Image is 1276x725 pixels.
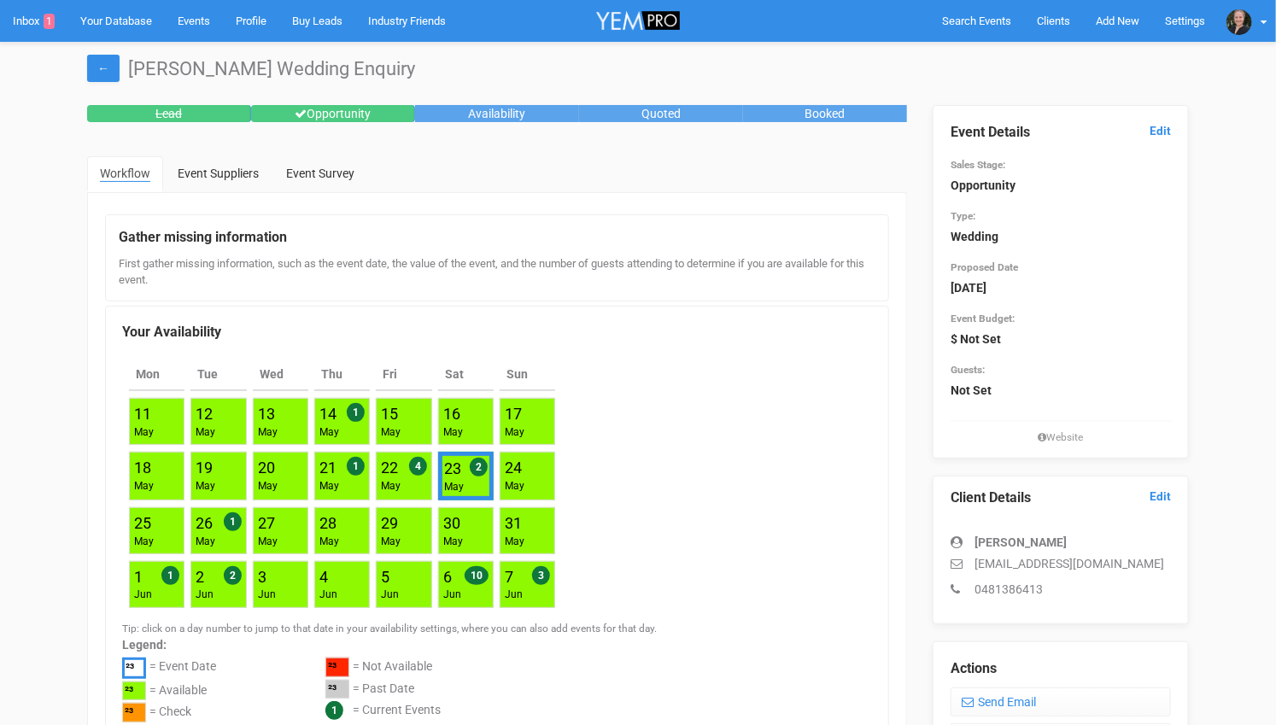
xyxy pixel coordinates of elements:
a: 7 [505,568,513,586]
div: May [505,479,524,494]
legend: Event Details [951,123,1171,143]
a: Event Survey [273,156,367,190]
a: 5 [381,568,389,586]
legend: Actions [951,659,1171,679]
div: = Event Date [149,658,216,681]
div: May [258,425,278,440]
th: Sat [438,359,494,391]
div: May [443,425,463,440]
div: May [381,425,401,440]
span: 1 [44,14,55,29]
div: Lead [87,105,251,122]
div: ²³ [122,703,146,722]
a: Send Email [951,687,1171,716]
div: May [196,425,215,440]
div: Jun [134,588,152,602]
span: 4 [409,457,427,476]
a: 29 [381,514,398,532]
div: May [505,535,524,549]
a: 14 [319,405,337,423]
a: 16 [443,405,460,423]
a: 22 [381,459,398,477]
small: Tip: click on a day number to jump to that date in your availability settings, where you can also... [122,623,657,634]
span: 10 [465,566,489,585]
a: 15 [381,405,398,423]
legend: Client Details [951,488,1171,508]
th: Mon [129,359,184,391]
strong: [PERSON_NAME] [975,535,1067,549]
span: 1 [347,457,365,476]
img: open-uri20250213-2-1m688p0 [1226,9,1252,35]
div: May [196,479,215,494]
a: 28 [319,514,337,532]
a: 3 [258,568,266,586]
th: Fri [376,359,431,391]
a: 2 [196,568,204,586]
span: 3 [532,566,550,585]
a: 11 [134,405,151,423]
div: = Past Date [353,680,414,702]
small: Sales Stage: [951,159,1005,171]
a: 25 [134,514,151,532]
span: 2 [224,566,242,585]
div: = Check [149,703,191,725]
strong: Opportunity [951,178,1016,192]
div: Quoted [579,105,743,122]
a: 26 [196,514,213,532]
a: Event Suppliers [165,156,272,190]
strong: $ Not Set [951,332,1001,346]
div: Jun [381,588,399,602]
th: Sun [500,359,555,391]
a: 30 [443,514,460,532]
div: Opportunity [251,105,415,122]
div: May [134,535,154,549]
div: = Current Events [353,701,441,721]
strong: [DATE] [951,281,986,295]
strong: Wedding [951,230,998,243]
div: First gather missing information, such as the event date, the value of the event, and the number ... [119,256,875,288]
small: Website [951,430,1171,445]
span: Add New [1096,15,1139,27]
div: Jun [443,588,461,602]
a: Edit [1150,488,1171,505]
label: Legend: [122,636,872,653]
div: Jun [319,588,337,602]
div: May [258,535,278,549]
div: Jun [505,588,523,602]
p: [EMAIL_ADDRESS][DOMAIN_NAME] [951,555,1171,572]
div: May [444,480,464,494]
th: Wed [253,359,308,391]
div: ²³ [325,658,349,677]
div: May [134,425,154,440]
a: Workflow [87,156,163,192]
th: Tue [190,359,246,391]
span: 1 [325,701,343,720]
div: May [381,479,401,494]
div: May [319,479,339,494]
div: Booked [743,105,907,122]
a: 4 [319,568,328,586]
div: May [134,479,154,494]
a: 13 [258,405,275,423]
a: 17 [505,405,522,423]
div: May [196,535,215,549]
a: 31 [505,514,522,532]
div: ²³ [325,680,349,699]
p: 0481386413 [951,581,1171,598]
a: 18 [134,459,151,477]
a: 6 [443,568,452,586]
div: Jun [196,588,214,602]
th: Thu [314,359,370,391]
div: May [319,535,339,549]
a: 20 [258,459,275,477]
span: 1 [161,566,179,585]
div: Jun [258,588,276,602]
a: Edit [1150,123,1171,139]
div: May [319,425,339,440]
span: 1 [347,403,365,422]
legend: Your Availability [122,323,872,342]
a: 19 [196,459,213,477]
span: 1 [224,512,242,531]
span: 2 [470,458,488,477]
a: 12 [196,405,213,423]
